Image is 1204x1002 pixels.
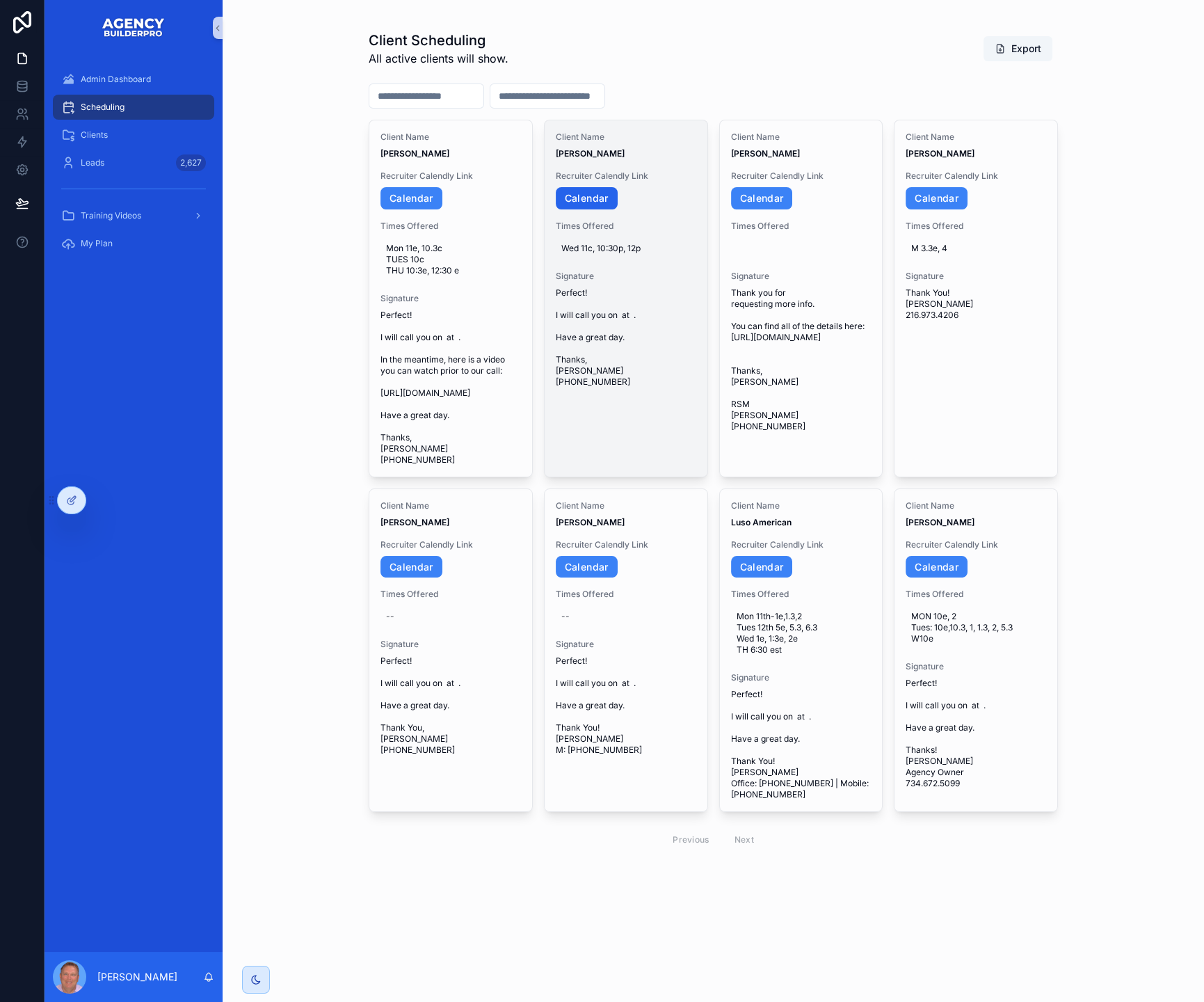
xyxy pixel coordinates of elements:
[380,310,521,466] span: Perfect! I will call you on at . In the meantime, here is a video you can watch prior to our call...
[906,271,1046,282] span: Signature
[731,221,872,232] span: Times Offered
[731,170,872,182] span: Recruiter Calendly Link
[556,500,696,511] span: Client Name
[81,238,113,249] span: My Plan
[544,120,708,477] a: Client Name[PERSON_NAME]Recruiter Calendly LinkCalendarTimes OfferedWed 11c, 10:30p, 12pSignature...
[731,500,872,511] span: Client Name
[731,556,793,578] a: Calendar
[53,122,214,148] a: Clients
[53,203,214,228] a: Training Videos
[81,157,104,168] span: Leads
[906,132,1046,143] span: Client Name
[906,678,1046,789] span: Perfect! I will call you on at . Have a great day. Thanks! [PERSON_NAME] Agency Owner 734.672.5099
[380,187,442,209] a: Calendar
[380,132,521,143] span: Client Name
[731,287,872,432] span: Thank you for requesting more info. You can find all of the details here: [URL][DOMAIN_NAME] Than...
[369,120,533,477] a: Client Name[PERSON_NAME]Recruiter Calendly LinkCalendarTimes OfferedMon 11e, 10.3c TUES 10c THU 1...
[731,517,792,527] strong: Luso American
[369,488,533,813] a: Client Name[PERSON_NAME]Recruiter Calendly LinkCalendarTimes Offered--SignaturePerfect! I will ca...
[556,639,696,650] span: Signature
[906,517,974,527] strong: [PERSON_NAME]
[719,120,883,477] a: Client Name[PERSON_NAME]Recruiter Calendly LinkCalendarTimes OfferedSignatureThank you for reques...
[380,655,521,756] span: Perfect! I will call you on at . Have a great day. Thank You, [PERSON_NAME] [PHONE_NUMBER]
[81,102,125,113] span: Scheduling
[894,120,1058,477] a: Client Name[PERSON_NAME]Recruiter Calendly LinkCalendarTimes OfferedM 3.3e, 4SignatureThank You! ...
[556,517,625,527] strong: [PERSON_NAME]
[984,36,1052,61] button: Export
[556,148,625,159] strong: [PERSON_NAME]
[731,672,872,683] span: Signature
[556,271,696,282] span: Signature
[906,287,1046,321] span: Thank You! [PERSON_NAME] 216.973.4206
[906,556,968,578] a: Calendar
[556,132,696,143] span: Client Name
[380,517,449,527] strong: [PERSON_NAME]
[380,589,521,600] span: Times Offered
[380,221,521,232] span: Times Offered
[731,132,872,143] span: Client Name
[369,50,508,67] span: All active clients will show.
[386,611,394,622] div: --
[731,187,793,209] a: Calendar
[544,488,708,813] a: Client Name[PERSON_NAME]Recruiter Calendly LinkCalendarTimes Offered--SignaturePerfect! I will ca...
[53,231,214,256] a: My Plan
[731,148,800,159] strong: [PERSON_NAME]
[731,689,872,800] span: Perfect! I will call you on at . Have a great day. Thank You! [PERSON_NAME] Office: [PHONE_NUMBER...
[561,243,691,254] span: Wed 11c, 10:30p, 12p
[906,500,1046,511] span: Client Name
[81,129,108,141] span: Clients
[906,221,1046,232] span: Times Offered
[53,67,214,92] a: Admin Dashboard
[556,556,618,578] a: Calendar
[53,150,214,175] a: Leads2,627
[53,95,214,120] a: Scheduling
[556,539,696,550] span: Recruiter Calendly Link
[731,589,872,600] span: Times Offered
[386,243,515,276] span: Mon 11e, 10.3c TUES 10c THU 10:3e, 12:30 e
[380,170,521,182] span: Recruiter Calendly Link
[556,589,696,600] span: Times Offered
[102,17,166,39] img: App logo
[556,170,696,182] span: Recruiter Calendly Link
[556,221,696,232] span: Times Offered
[906,539,1046,550] span: Recruiter Calendly Link
[556,287,696,388] span: Perfect! I will call you on at . Have a great day. Thanks, [PERSON_NAME] [PHONE_NUMBER]
[731,539,872,550] span: Recruiter Calendly Link
[176,154,206,171] div: 2,627
[906,170,1046,182] span: Recruiter Calendly Link
[380,500,521,511] span: Client Name
[894,488,1058,813] a: Client Name[PERSON_NAME]Recruiter Calendly LinkCalendarTimes OfferedMON 10e, 2 Tues: 10e,10.3, 1,...
[369,31,508,50] h1: Client Scheduling
[380,148,449,159] strong: [PERSON_NAME]
[911,611,1041,644] span: MON 10e, 2 Tues: 10e,10.3, 1, 1.3, 2, 5.3 W10e
[737,611,866,655] span: Mon 11th-1e,1.3,2 Tues 12th 5e, 5.3, 6.3 Wed 1e, 1:3e, 2e TH 6:30 est
[906,661,1046,672] span: Signature
[81,74,151,85] span: Admin Dashboard
[81,210,141,221] span: Training Videos
[906,187,968,209] a: Calendar
[906,589,1046,600] span: Times Offered
[380,293,521,304] span: Signature
[45,56,223,276] div: scrollable content
[556,187,618,209] a: Calendar
[556,655,696,756] span: Perfect! I will call you on at . Have a great day. Thank You! [PERSON_NAME] M: [PHONE_NUMBER]
[380,556,442,578] a: Calendar
[911,243,1041,254] span: M 3.3e, 4
[380,639,521,650] span: Signature
[731,271,872,282] span: Signature
[561,611,570,622] div: --
[380,539,521,550] span: Recruiter Calendly Link
[97,970,177,984] p: [PERSON_NAME]
[906,148,974,159] strong: [PERSON_NAME]
[719,488,883,813] a: Client NameLuso AmericanRecruiter Calendly LinkCalendarTimes OfferedMon 11th-1e,1.3,2 Tues 12th 5...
